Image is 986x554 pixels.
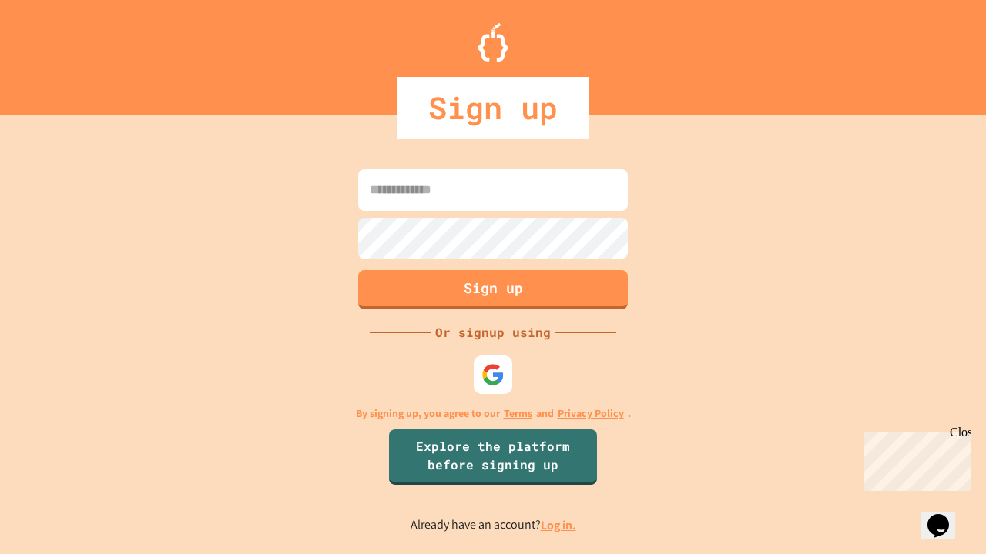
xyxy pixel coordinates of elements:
[858,426,971,491] iframe: chat widget
[389,429,597,485] a: Explore the platform before signing up
[411,516,576,535] p: Already have an account?
[478,23,508,62] img: Logo.svg
[358,270,628,309] button: Sign up
[504,405,532,422] a: Terms
[356,405,631,422] p: By signing up, you agree to our and .
[921,492,971,539] iframe: chat widget
[397,77,589,138] div: Sign up
[481,363,505,386] img: google-icon.svg
[6,6,106,98] div: Chat with us now!Close
[541,517,576,533] a: Log in.
[431,323,555,342] div: Or signup using
[558,405,624,422] a: Privacy Policy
